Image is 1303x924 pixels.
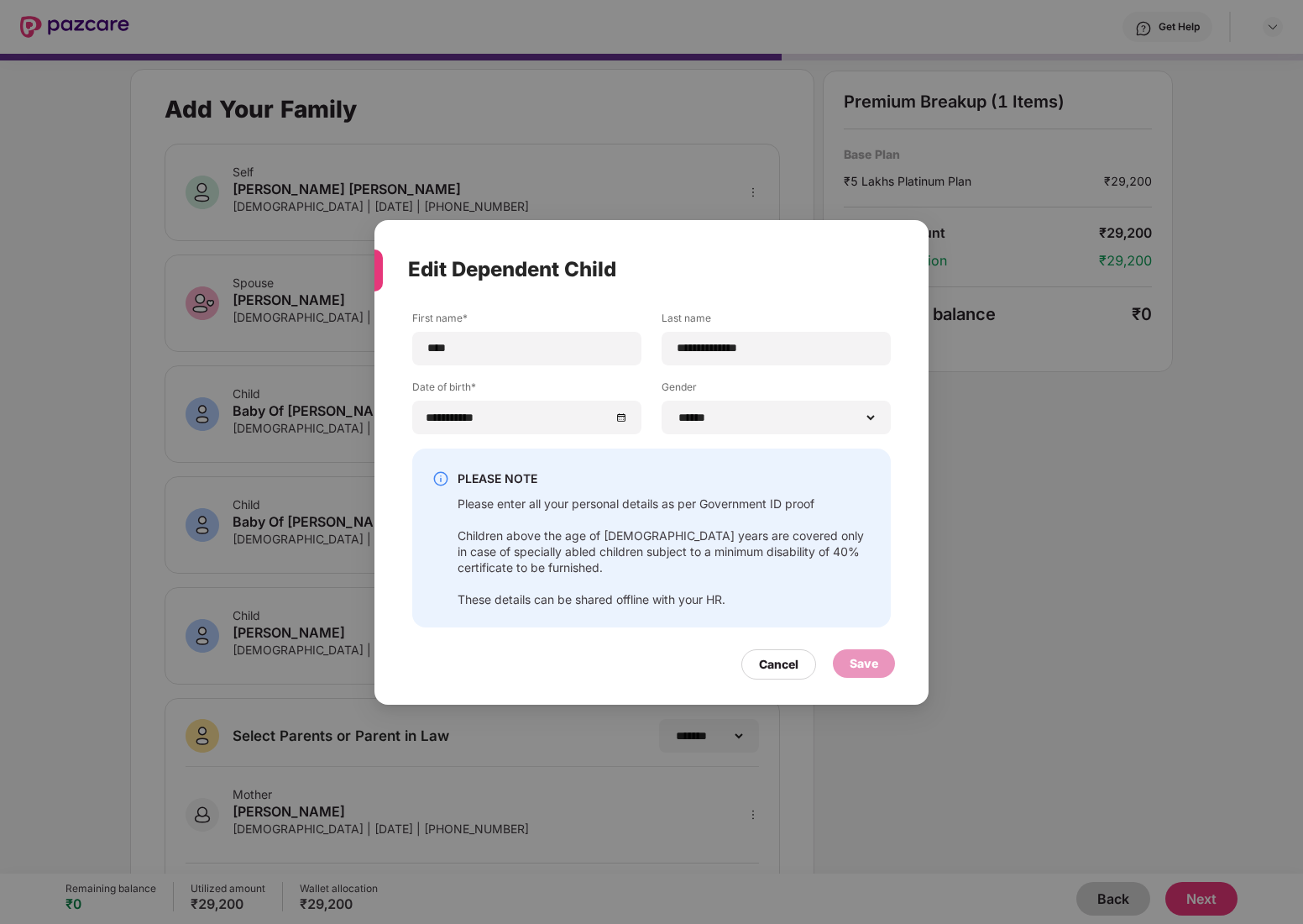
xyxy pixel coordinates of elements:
div: Save [850,654,878,672]
label: Gender [662,379,891,400]
div: Please enter all your personal details as per Government ID proof Children above the age of [DEMO... [458,495,871,606]
label: First name* [412,310,641,331]
img: svg+xml;base64,PHN2ZyBpZD0iSW5mby0yMHgyMCIgeG1sbnM9Imh0dHA6Ly93d3cudzMub3JnLzIwMDAvc3ZnIiB3aWR0aD... [432,470,449,487]
div: Cancel [759,654,798,673]
div: PLEASE NOTE [458,468,871,488]
label: Date of birth* [412,379,641,400]
label: Last name [662,310,891,331]
div: Edit Dependent Child [408,237,855,302]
